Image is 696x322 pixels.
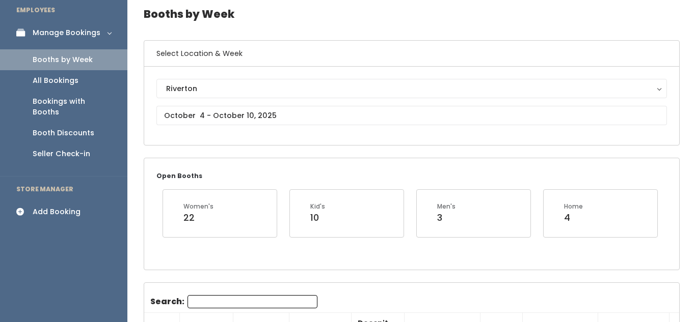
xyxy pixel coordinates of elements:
[33,27,100,38] div: Manage Bookings
[156,171,202,180] small: Open Booths
[144,41,679,67] h6: Select Location & Week
[310,211,325,224] div: 10
[564,211,583,224] div: 4
[33,96,111,118] div: Bookings with Booths
[310,202,325,211] div: Kid's
[437,202,456,211] div: Men's
[33,75,78,86] div: All Bookings
[33,207,81,217] div: Add Booking
[183,202,213,211] div: Women's
[33,54,93,65] div: Booths by Week
[166,83,657,94] div: Riverton
[183,211,213,224] div: 22
[156,106,667,125] input: October 4 - October 10, 2025
[156,79,667,98] button: Riverton
[564,202,583,211] div: Home
[33,128,94,138] div: Booth Discounts
[150,295,317,308] label: Search:
[33,149,90,159] div: Seller Check-in
[437,211,456,224] div: 3
[188,295,317,308] input: Search:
